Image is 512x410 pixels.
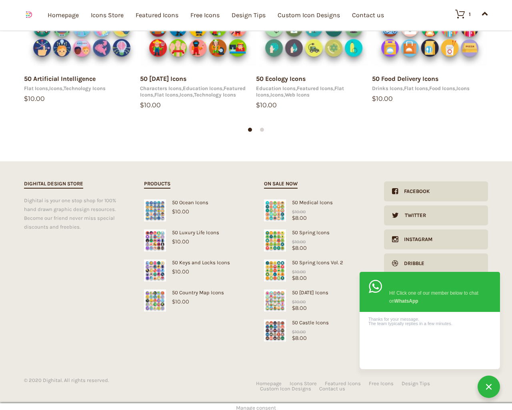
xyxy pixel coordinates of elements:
[264,199,368,205] div: 50 Medical Icons
[172,298,175,305] span: $
[297,85,333,91] a: Featured Icons
[292,215,307,221] bdi: 8.00
[256,85,344,98] a: Flat Icons
[264,289,368,311] a: Easter Icons50 [DATE] Icons$8.00
[144,229,248,245] a: 50 Luxury Life Icons$10.00
[292,215,295,221] span: $
[404,85,428,91] a: Flat Icons
[144,289,248,295] div: 50 Country Map Icons
[384,229,488,249] a: Instagram
[140,85,256,98] div: , , , , ,
[292,245,307,251] bdi: 8.00
[270,92,284,98] a: Icons
[183,85,222,91] a: Education Icons
[24,196,128,231] div: Dighital is your one stop shop for 100% hand drawn graphic design resources. Become our friend ne...
[384,181,488,201] a: Facebook
[264,320,286,342] img: Castle Icons
[264,229,368,251] a: Spring Icons50 Spring Icons$8.00
[399,205,426,225] div: Twitter
[144,259,248,265] div: 50 Keys and Locks Icons
[469,12,471,17] div: 1
[172,268,189,275] bdi: 10.00
[264,229,368,235] div: 50 Spring Icons
[292,275,307,281] bdi: 8.00
[367,317,492,326] div: Thanks for your message. The team typically replies in a few minutes.
[264,320,368,326] div: 50 Castle Icons
[394,298,418,304] strong: WhatsApp
[140,75,186,82] a: 50 [DATE] Icons
[172,268,175,275] span: $
[24,95,28,102] span: $
[372,95,393,102] bdi: 10.00
[256,381,282,386] a: Homepage
[256,101,277,109] bdi: 10.00
[372,85,488,92] div: , , ,
[144,199,248,205] div: 50 Ocean Icons
[319,386,345,391] a: Contact us
[372,95,376,102] span: $
[398,229,432,249] div: Instagram
[24,378,256,383] div: © 2020 Dighital. All rights reserved.
[64,85,106,91] a: Technology Icons
[402,381,430,386] a: Design Tips
[456,85,470,91] a: Icons
[369,381,394,386] a: Free Icons
[264,259,286,281] img: Spring Icons
[49,85,62,91] a: Icons
[140,101,144,109] span: $
[144,259,248,275] a: 50 Keys and Locks Icons$10.00
[292,239,295,245] span: $
[172,298,189,305] bdi: 10.00
[180,92,193,98] a: Icons
[256,85,372,98] div: , , , ,
[292,329,295,335] span: $
[429,85,455,91] a: Food Icons
[172,208,189,215] bdi: 10.00
[398,253,424,273] div: Dribble
[292,299,295,305] span: $
[292,329,306,335] bdi: 10.00
[144,289,248,305] a: 50 Country Map Icons$10.00
[389,287,483,305] div: Hi! Click one of our member below to chat on
[325,381,361,386] a: Featured Icons
[144,199,248,215] a: 50 Ocean Icons$10.00
[292,275,295,281] span: $
[292,209,306,215] bdi: 10.00
[140,101,161,109] bdi: 10.00
[292,209,295,215] span: $
[292,335,307,341] bdi: 8.00
[264,259,368,265] div: 50 Spring Icons Vol. 2
[144,179,170,189] h2: Products
[292,305,307,311] bdi: 8.00
[384,253,488,273] a: Dribble
[285,92,310,98] a: Web Icons
[24,179,83,189] h2: Dighital Design Store
[256,101,260,109] span: $
[290,381,317,386] a: Icons Store
[24,75,96,82] a: 50 Artificial Intelligence
[24,95,45,102] bdi: 10.00
[292,269,295,275] span: $
[372,85,403,91] a: Drinks Icons
[372,75,438,82] a: 50 Food Delivery Icons
[292,239,306,245] bdi: 10.00
[398,181,430,201] div: Facebook
[292,245,295,251] span: $
[140,85,182,91] a: Characters Icons
[172,238,189,245] bdi: 10.00
[264,179,298,189] h2: On sale now
[172,238,175,245] span: $
[292,305,295,311] span: $
[144,229,248,235] div: 50 Luxury Life Icons
[264,259,368,281] a: Spring Icons50 Spring Icons Vol. 2$8.00
[24,85,48,91] a: Flat Icons
[172,208,175,215] span: $
[384,205,488,225] a: Twitter
[292,299,306,305] bdi: 10.00
[292,335,295,341] span: $
[264,320,368,341] a: Castle Icons50 Castle Icons$8.00
[447,9,471,19] a: 1
[140,85,246,98] a: Featured Icons
[264,289,286,312] img: Easter Icons
[264,199,368,221] a: Medical Icons50 Medical Icons$8.00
